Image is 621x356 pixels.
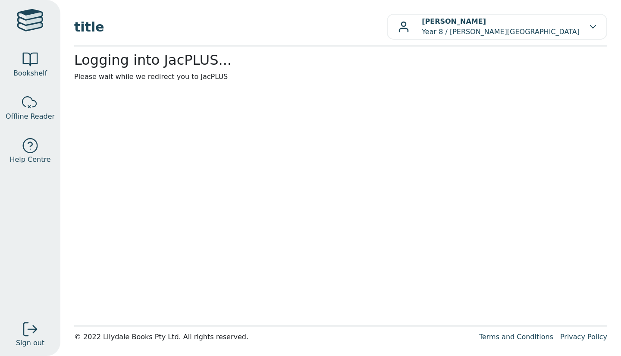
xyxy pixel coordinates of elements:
span: Sign out [16,338,44,348]
b: [PERSON_NAME] [422,17,486,25]
p: Please wait while we redirect you to JacPLUS [74,72,607,82]
span: Offline Reader [6,111,55,122]
span: Bookshelf [13,68,47,79]
span: title [74,17,387,37]
p: Year 8 / [PERSON_NAME][GEOGRAPHIC_DATA] [422,16,580,37]
h2: Logging into JacPLUS... [74,52,607,68]
span: Help Centre [9,154,50,165]
div: © 2022 Lilydale Books Pty Ltd. All rights reserved. [74,332,472,342]
a: Privacy Policy [560,333,607,341]
a: Terms and Conditions [479,333,553,341]
button: [PERSON_NAME]Year 8 / [PERSON_NAME][GEOGRAPHIC_DATA] [387,14,607,40]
